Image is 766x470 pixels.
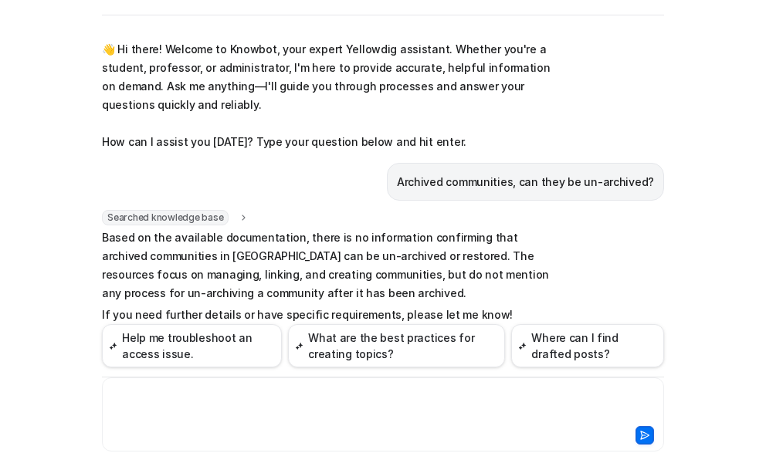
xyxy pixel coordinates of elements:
[102,210,229,225] span: Searched knowledge base
[288,324,505,367] button: What are the best practices for creating topics?
[102,228,554,303] p: Based on the available documentation, there is no information confirming that archived communitie...
[102,40,554,151] p: 👋 Hi there! Welcome to Knowbot, your expert Yellowdig assistant. Whether you're a student, profes...
[397,173,654,191] p: Archived communities, can they be un-archived?
[511,324,664,367] button: Where can I find drafted posts?
[102,306,554,324] p: If you need further details or have specific requirements, please let me know!
[102,324,282,367] button: Help me troubleshoot an access issue.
